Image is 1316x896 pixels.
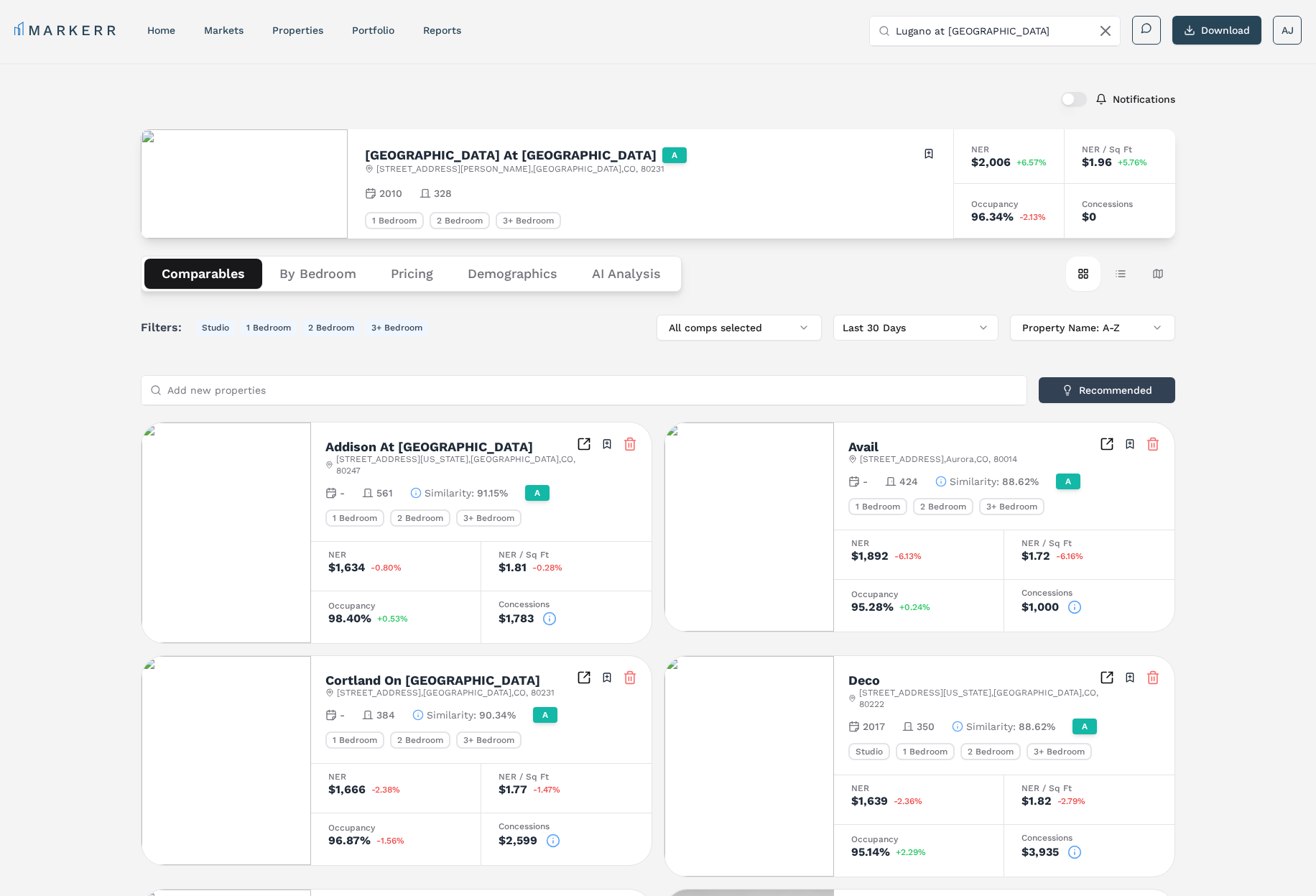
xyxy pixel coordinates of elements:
button: Demographics [450,259,575,289]
a: home [147,24,175,36]
span: Filters: [141,319,190,336]
a: properties [272,24,323,36]
span: -1.47% [533,785,560,794]
div: 3+ Bedroom [496,212,561,229]
a: Inspect Comparables [1100,437,1114,451]
div: NER [851,784,986,793]
button: Recommended [1039,377,1175,403]
span: -2.79% [1057,797,1085,805]
span: Similarity : [950,474,999,489]
div: Studio [848,743,890,760]
div: 1 Bedroom [848,498,907,515]
div: A [525,485,550,501]
div: A [662,147,687,163]
div: 96.34% [971,211,1014,223]
div: $1,000 [1021,601,1059,613]
span: -1.56% [376,836,404,845]
a: Inspect Comparables [577,670,591,685]
button: AJ [1273,16,1302,45]
span: [STREET_ADDRESS] , Aurora , CO , 80014 [860,453,1017,465]
div: 2 Bedroom [390,731,450,749]
div: 2 Bedroom [960,743,1021,760]
div: A [533,707,557,723]
div: 3+ Bedroom [1027,743,1092,760]
span: 88.62% [1002,474,1039,489]
span: 88.62% [1019,719,1055,734]
h2: Deco [848,674,880,687]
span: [STREET_ADDRESS][US_STATE] , [GEOGRAPHIC_DATA] , CO , 80222 [859,687,1100,710]
div: Concessions [499,600,634,609]
button: Property Name: A-Z [1010,315,1175,341]
button: All comps selected [657,315,822,341]
div: NER / Sq Ft [1082,145,1158,154]
h2: Addison At [GEOGRAPHIC_DATA] [325,440,533,453]
span: 2017 [863,719,885,734]
span: +6.57% [1016,158,1047,167]
span: -2.36% [894,797,922,805]
div: $1.72 [1021,550,1050,562]
a: MARKERR [14,20,119,40]
span: -6.16% [1056,552,1083,560]
div: A [1056,474,1080,489]
span: 2010 [379,186,402,200]
div: NER / Sq Ft [499,772,634,781]
div: NER [971,145,1047,154]
div: 95.14% [851,846,890,858]
button: Comparables [144,259,262,289]
span: - [340,708,345,722]
div: $1,892 [851,550,889,562]
div: $0 [1082,211,1096,223]
div: Occupancy [328,823,463,832]
div: 95.28% [851,601,894,613]
button: Similarity:88.62% [952,719,1055,734]
div: A [1072,719,1097,734]
button: 3+ Bedroom [366,319,428,336]
div: 2 Bedroom [913,498,973,515]
button: 2 Bedroom [302,319,360,336]
input: Search by MSA, ZIP, Property Name, or Address [896,17,1111,45]
span: 424 [899,474,918,489]
span: +0.53% [377,614,408,623]
div: Concessions [1021,588,1157,597]
span: Similarity : [425,486,474,500]
div: Concessions [499,822,634,831]
div: 3+ Bedroom [456,731,522,749]
div: 2 Bedroom [390,509,450,527]
div: NER [328,550,463,559]
button: Similarity:88.62% [935,474,1039,489]
span: +2.29% [896,848,926,856]
div: 3+ Bedroom [456,509,522,527]
span: -6.13% [894,552,922,560]
input: Add new properties [167,376,1018,405]
a: reports [423,24,461,36]
span: -0.80% [371,563,402,572]
span: +5.76% [1118,158,1147,167]
div: 3+ Bedroom [979,498,1044,515]
div: $1,634 [328,562,365,573]
h2: Avail [848,440,879,453]
span: - [863,474,868,489]
div: Occupancy [851,590,986,599]
button: By Bedroom [262,259,374,289]
span: 384 [376,708,395,722]
div: $1.82 [1021,795,1052,807]
div: 1 Bedroom [325,731,384,749]
div: Concessions [1082,200,1158,208]
div: 2 Bedroom [430,212,490,229]
span: 350 [917,719,935,734]
span: Similarity : [966,719,1016,734]
div: $3,935 [1021,846,1059,858]
span: +0.24% [899,603,930,611]
div: 98.40% [328,613,371,624]
button: Download [1172,16,1261,45]
span: -2.13% [1019,213,1046,221]
span: [STREET_ADDRESS][PERSON_NAME] , [GEOGRAPHIC_DATA] , CO , 80231 [376,163,664,175]
span: 90.34% [479,708,516,722]
div: $1.77 [499,784,527,795]
a: Portfolio [352,24,394,36]
span: Similarity : [427,708,476,722]
div: $1,666 [328,784,366,795]
span: [STREET_ADDRESS] , [GEOGRAPHIC_DATA] , CO , 80231 [337,687,555,698]
div: Occupancy [971,200,1047,208]
div: Occupancy [328,601,463,610]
